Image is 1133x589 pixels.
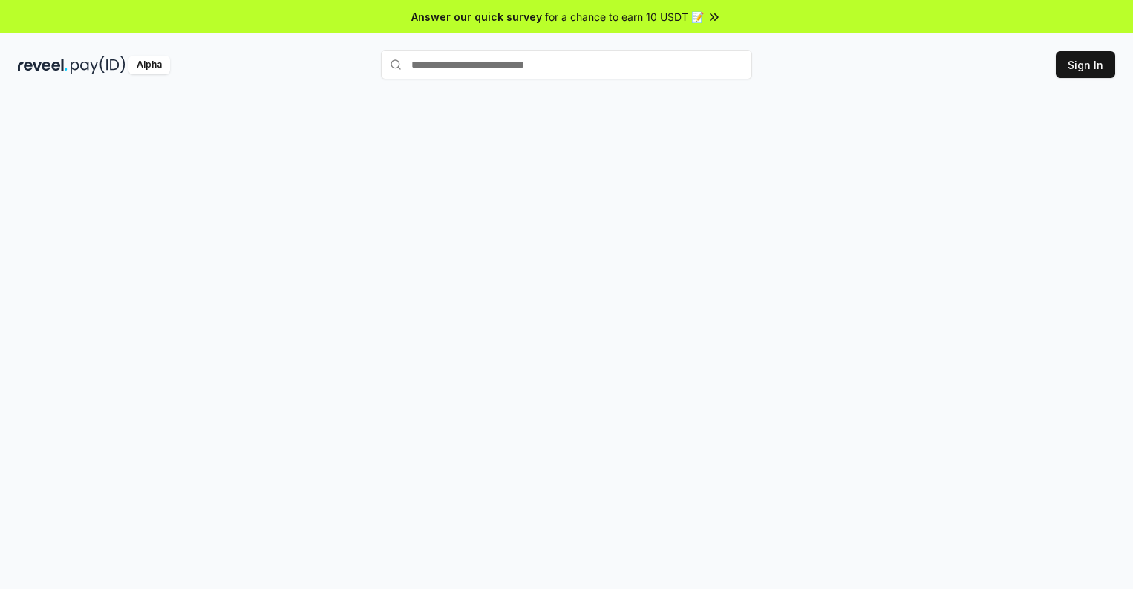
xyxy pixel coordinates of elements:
[545,9,704,25] span: for a chance to earn 10 USDT 📝
[128,56,170,74] div: Alpha
[71,56,125,74] img: pay_id
[411,9,542,25] span: Answer our quick survey
[1056,51,1115,78] button: Sign In
[18,56,68,74] img: reveel_dark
